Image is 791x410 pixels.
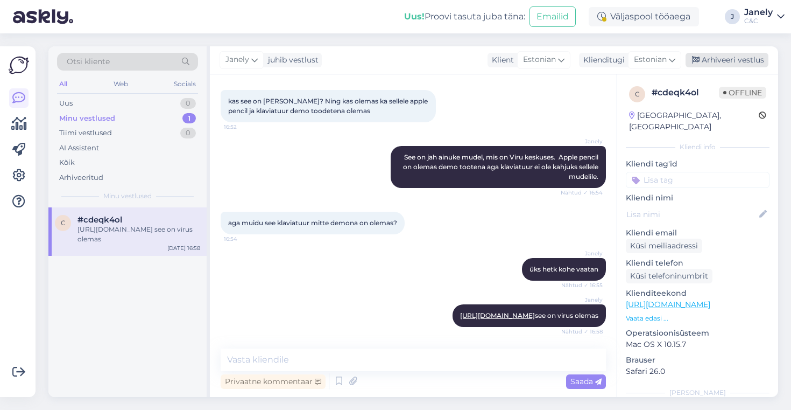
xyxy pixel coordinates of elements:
[579,54,625,66] div: Klienditugi
[626,366,769,377] p: Safari 26.0
[562,249,603,258] span: Janely
[626,158,769,170] p: Kliendi tag'id
[626,388,769,398] div: [PERSON_NAME]
[744,17,773,25] div: C&C
[59,113,115,124] div: Minu vestlused
[744,8,773,17] div: Janely
[529,6,576,27] button: Emailid
[77,215,122,225] span: #cdeqk4ol
[626,172,769,188] input: Lisa tag
[59,157,75,168] div: Kõik
[626,355,769,366] p: Brauser
[629,110,759,133] div: [GEOGRAPHIC_DATA], [GEOGRAPHIC_DATA]
[9,55,29,75] img: Askly Logo
[224,235,264,243] span: 16:54
[225,54,249,66] span: Janely
[172,77,198,91] div: Socials
[529,265,598,273] span: üks hetk kohe vaatan
[67,56,110,67] span: Otsi kliente
[561,328,603,336] span: Nähtud ✓ 16:58
[488,54,514,66] div: Klient
[626,269,712,283] div: Küsi telefoninumbrit
[652,86,719,99] div: # cdeqk4ol
[562,137,603,145] span: Janely
[561,189,603,197] span: Nähtud ✓ 16:54
[725,9,740,24] div: J
[460,311,535,319] a: [URL][DOMAIN_NAME]
[59,128,112,138] div: Tiimi vestlused
[570,377,602,386] span: Saada
[626,339,769,350] p: Mac OS X 10.15.7
[626,300,710,309] a: [URL][DOMAIN_NAME]
[224,123,264,131] span: 16:52
[626,314,769,323] p: Vaata edasi ...
[221,374,326,389] div: Privaatne kommentaar
[626,328,769,339] p: Operatsioonisüsteem
[626,142,769,152] div: Kliendi info
[57,77,69,91] div: All
[626,192,769,204] p: Kliendi nimi
[626,209,757,220] input: Lisa nimi
[77,225,200,244] div: [URL][DOMAIN_NAME] see on virus olemas
[686,53,768,67] div: Arhiveeri vestlus
[167,244,200,252] div: [DATE] 16:58
[744,8,785,25] a: JanelyC&C
[626,227,769,239] p: Kliendi email
[626,258,769,269] p: Kliendi telefon
[111,77,130,91] div: Web
[61,219,66,227] span: c
[59,172,103,183] div: Arhiveeritud
[103,191,152,201] span: Minu vestlused
[719,87,766,99] span: Offline
[561,281,603,289] span: Nähtud ✓ 16:55
[626,239,702,253] div: Küsi meiliaadressi
[404,10,525,23] div: Proovi tasuta juba täna:
[589,7,699,26] div: Väljaspool tööaega
[404,11,425,22] b: Uus!
[626,288,769,299] p: Klienditeekond
[523,54,556,66] span: Estonian
[264,54,319,66] div: juhib vestlust
[403,153,600,180] span: See on jah ainuke mudel, mis on Viru keskuses. Apple pencil on olemas demo tootena aga klaviatuur...
[635,90,640,98] span: c
[228,97,429,115] span: kas see on [PERSON_NAME]? Ning kas olemas ka sellele apple pencil ja klaviatuur demo toodetena ol...
[228,219,397,227] span: aga muidu see klaviatuur mitte demona on olemas?
[460,311,598,319] span: see on virus olemas
[182,113,196,124] div: 1
[59,98,73,109] div: Uus
[562,296,603,304] span: Janely
[59,143,99,154] div: AI Assistent
[634,54,667,66] span: Estonian
[180,128,196,138] div: 0
[180,98,196,109] div: 0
